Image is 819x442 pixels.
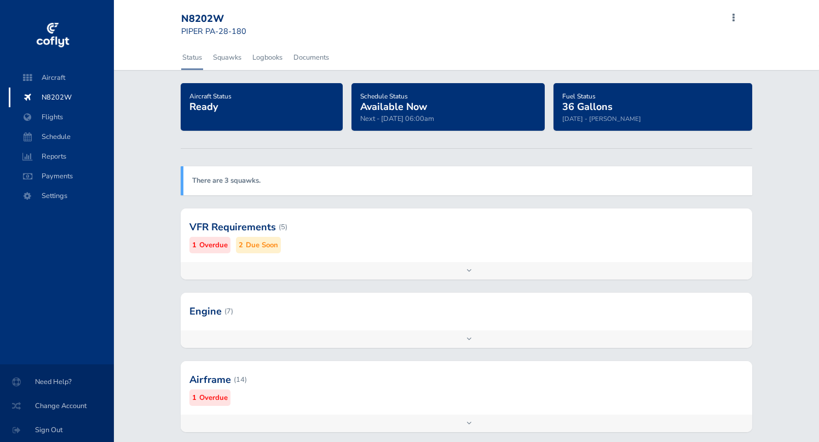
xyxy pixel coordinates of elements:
a: Status [181,45,203,69]
span: Schedule [20,127,103,147]
span: 36 Gallons [562,100,613,113]
span: Flights [20,107,103,127]
small: Overdue [199,240,228,251]
span: Reports [20,147,103,166]
small: Overdue [199,392,228,404]
a: Schedule StatusAvailable Now [360,89,427,114]
span: Change Account [13,396,101,416]
span: Sign Out [13,420,101,440]
span: Aircraft [20,68,103,88]
img: coflyt logo [34,19,71,52]
small: [DATE] - [PERSON_NAME] [562,114,641,123]
span: N8202W [20,88,103,107]
span: Aircraft Status [189,92,232,101]
a: Logbooks [251,45,284,69]
span: Ready [189,100,218,113]
span: Schedule Status [360,92,408,101]
span: Fuel Status [562,92,596,101]
div: N8202W [181,13,260,25]
span: Next - [DATE] 06:00am [360,114,434,124]
a: Documents [292,45,330,69]
a: There are 3 squawks. [192,176,261,185]
small: Due Soon [246,240,278,251]
a: Squawks [212,45,243,69]
span: Available Now [360,100,427,113]
span: Payments [20,166,103,186]
small: PIPER PA-28-180 [181,26,246,37]
span: Settings [20,186,103,206]
span: Need Help? [13,372,101,392]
